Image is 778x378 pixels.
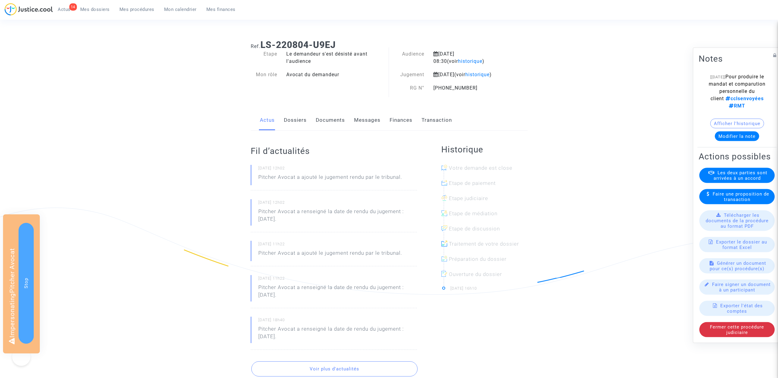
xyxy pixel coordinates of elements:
[465,72,490,77] span: historique
[80,7,110,12] span: Mes dossiers
[258,284,417,302] p: Pitcher Avocat a renseigné la date de rendu du jugement : [DATE].
[720,303,763,314] span: Exporter l'état des comptes
[282,71,389,78] div: Avocat du demandeur
[12,348,30,366] iframe: Help Scout Beacon - Open
[260,110,275,130] a: Actus
[23,278,29,288] span: Stop
[454,72,492,77] span: (voir )
[260,39,336,50] b: LS-220804-U9EJ
[58,7,71,12] span: Actus
[710,74,725,79] span: [[DATE]]
[115,5,159,14] a: Mes procédures
[258,317,417,325] small: [DATE] 18h40
[246,50,282,65] div: Etape
[3,214,40,353] div: Impersonating
[251,146,417,156] h2: Fil d’actualités
[258,173,402,184] p: Pitcher Avocat a ajouté le jugement rendu par le tribunal.
[389,50,429,65] div: Audience
[458,58,482,64] span: historique
[714,170,767,181] span: Les deux parties sont arrivées à un accord
[709,73,766,108] span: Pour produire le mandat et comparution personnelle du client
[159,5,201,14] a: Mon calendrier
[282,50,389,65] div: Le demandeur s'est désisté avant l'audience
[201,5,240,14] a: Mes finances
[251,43,260,49] span: Ref.
[441,144,528,155] h2: Historique
[206,7,236,12] span: Mes finances
[258,249,402,260] p: Pitcher Avocat a ajouté le jugement rendu par le tribunal.
[5,3,53,15] img: jc-logo.svg
[389,84,429,92] div: RG N°
[69,3,77,11] div: 14
[75,5,115,14] a: Mes dossiers
[251,361,418,376] button: Voir plus d'actualités
[699,151,775,162] h2: Actions possibles
[429,50,508,65] div: [DATE] 08:30
[715,131,759,141] button: Modifier la note
[712,281,771,292] span: Faire signer un document à un participant
[284,110,307,130] a: Dossiers
[164,7,197,12] span: Mon calendrier
[258,200,417,208] small: [DATE] 12h02
[258,165,417,173] small: [DATE] 12h02
[119,7,154,12] span: Mes procédures
[710,324,764,335] span: Fermer cette procédure judiciaire
[724,95,764,101] span: cclsenvoyées
[716,239,767,250] span: Exporter le dossier au format Excel
[447,58,484,64] span: (voir )
[258,241,417,249] small: [DATE] 11h22
[390,110,412,130] a: Finances
[258,208,417,226] p: Pitcher Avocat a renseigné la date de rendu du jugement : [DATE].
[354,110,380,130] a: Messages
[389,71,429,78] div: Jugement
[706,212,769,229] span: Télécharger les documents de la procédure au format PDF
[246,71,282,78] div: Mon rôle
[258,325,417,343] p: Pitcher Avocat a renseigné la date de rendu du jugement : [DATE].
[449,165,512,171] span: Votre demande est close
[258,276,417,284] small: [DATE] 11h22
[429,71,508,78] div: [DATE]
[699,53,775,64] h2: Notes
[710,118,764,128] button: Afficher l'historique
[19,223,34,344] button: Stop
[713,191,769,202] span: Faire une proposition de transaction
[53,5,75,14] a: 14Actus
[729,103,745,108] span: RMT
[316,110,345,130] a: Documents
[710,260,766,271] span: Générer un document pour ce(s) procédure(s)
[422,110,452,130] a: Transaction
[429,84,508,92] div: [PHONE_NUMBER]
